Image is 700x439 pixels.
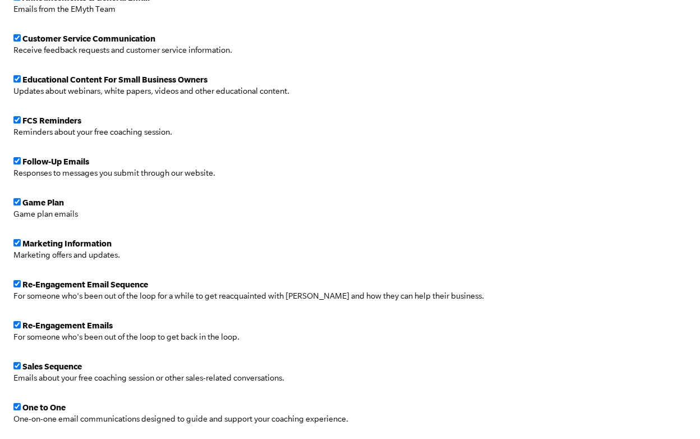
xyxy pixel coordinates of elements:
[22,239,112,248] span: Marketing Information
[13,43,484,57] p: Receive feedback requests and customer service information.
[22,34,155,43] span: Customer Service Communication
[13,289,484,303] p: For someone who's been out of the loop for a while to get reacquainted with [PERSON_NAME] and how...
[22,198,64,207] span: Game Plan
[13,412,484,426] p: One-on-one email communications designed to guide and support your coaching experience.
[22,403,66,412] span: One to One
[13,2,484,16] p: Emails from the EMyth Team
[22,280,148,289] span: Re-Engagement Email Sequence
[22,321,113,330] span: Re-Engagement Emails
[13,166,484,180] p: Responses to messages you submit through our website.
[13,207,484,221] p: Game plan emails
[13,84,484,98] p: Updates about webinars, white papers, videos and other educational content.
[22,157,89,166] span: Follow-Up Emails
[13,330,484,344] p: For someone who's been out of the loop to get back in the loop.
[22,362,82,371] span: Sales Sequence
[13,371,484,385] p: Emails about your free coaching session or other sales-related conversations.
[13,248,484,262] p: Marketing offers and updates.
[22,75,208,84] span: Educational Content For Small Business Owners
[13,125,484,139] p: Reminders about your free coaching session.
[22,116,81,125] span: FCS Reminders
